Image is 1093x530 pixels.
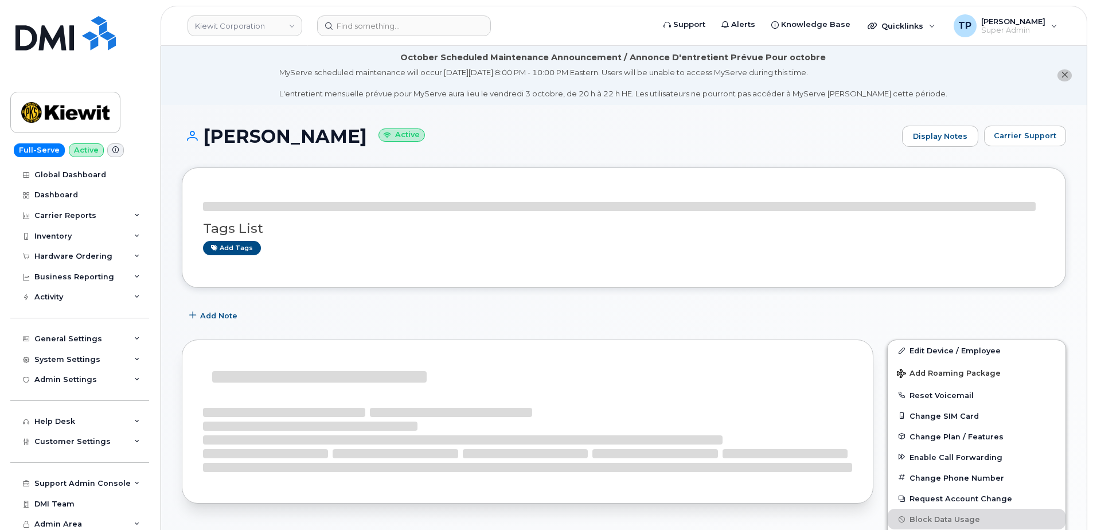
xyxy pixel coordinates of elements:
button: Change SIM Card [888,406,1065,426]
button: Carrier Support [984,126,1066,146]
button: Add Roaming Package [888,361,1065,384]
button: close notification [1057,69,1072,81]
small: Active [378,128,425,142]
span: Add Roaming Package [897,369,1001,380]
div: October Scheduled Maintenance Announcement / Annonce D'entretient Prévue Pour octobre [400,52,826,64]
h1: [PERSON_NAME] [182,126,896,146]
span: Add Note [200,310,237,321]
div: MyServe scheduled maintenance will occur [DATE][DATE] 8:00 PM - 10:00 PM Eastern. Users will be u... [279,67,947,99]
button: Reset Voicemail [888,385,1065,406]
span: Enable Call Forwarding [909,453,1002,461]
span: Carrier Support [994,130,1056,141]
button: Request Account Change [888,488,1065,509]
a: Add tags [203,241,261,255]
button: Block Data Usage [888,509,1065,529]
span: Change Plan / Features [909,432,1004,441]
button: Add Note [182,305,247,326]
button: Change Phone Number [888,467,1065,488]
a: Edit Device / Employee [888,340,1065,361]
button: Change Plan / Features [888,426,1065,447]
a: Display Notes [902,126,978,147]
button: Enable Call Forwarding [888,447,1065,467]
h3: Tags List [203,221,1045,236]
